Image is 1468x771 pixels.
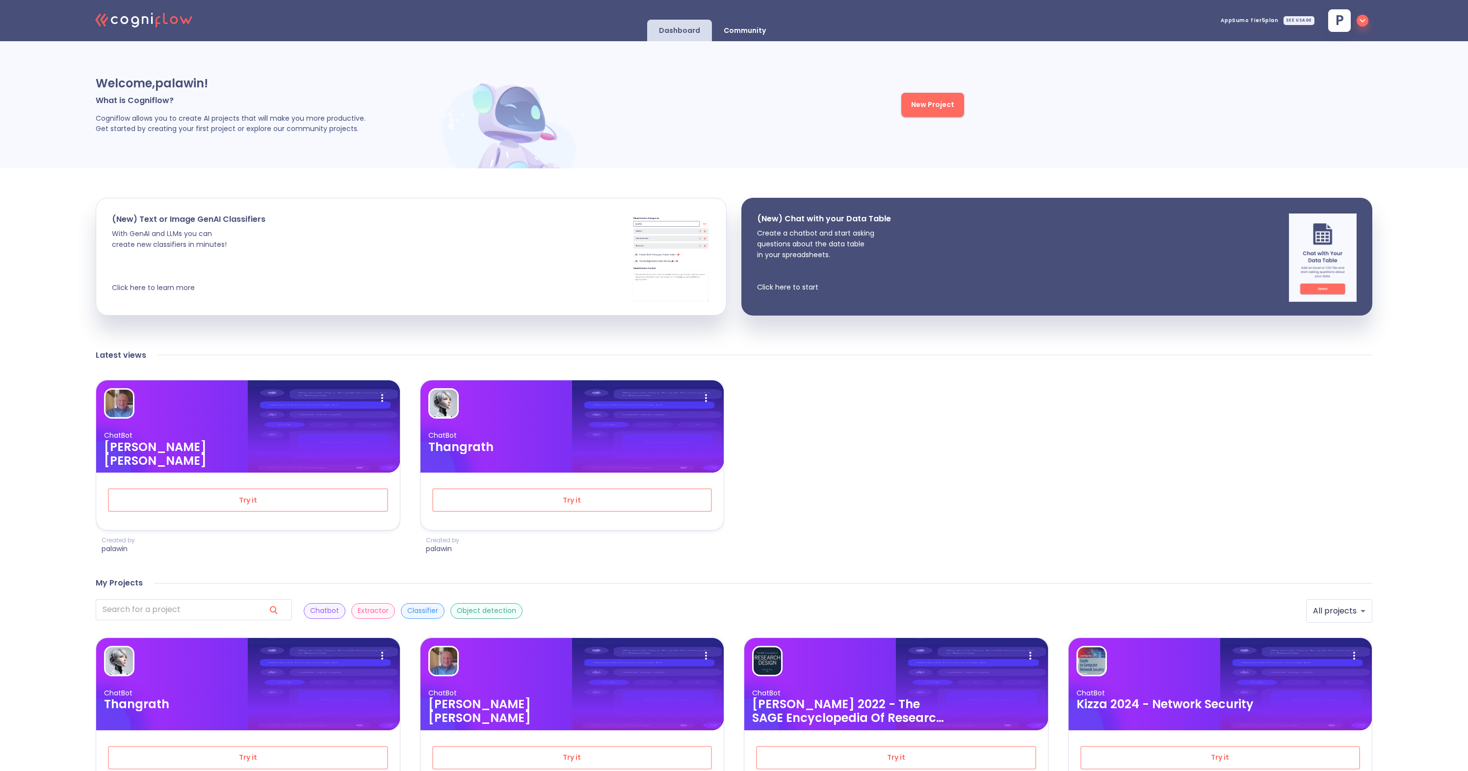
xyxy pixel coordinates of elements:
p: Create a chatbot and start asking questions about the data table in your spreadsheets. Click here... [757,228,891,292]
p: Chatbot [310,606,339,615]
p: What is Cogniflow? [96,95,439,106]
input: search [96,599,258,620]
img: header robot [439,75,581,168]
span: Try it [125,751,371,764]
p: ChatBot [428,689,716,698]
button: Try it [756,746,1036,770]
span: Try it [1097,751,1344,764]
p: Object detection [457,606,516,615]
h4: Latest views [96,350,146,360]
p: Dashboard [659,26,700,35]
p: Created by [102,536,135,544]
button: Try it [432,746,712,770]
p: Created by [426,536,459,544]
p: ChatBot [428,431,716,440]
button: Try it [108,746,388,770]
img: card ellipse [96,412,162,536]
img: cards stack img [631,214,710,302]
img: card avatar [105,647,133,675]
span: p [1336,14,1344,27]
p: With GenAI and LLMs you can create new classifiers in minutes! Click here to learn more [112,228,265,293]
h3: Kizza 2024 - Network Security [1076,697,1273,711]
img: chat img [1289,213,1357,302]
h3: Joseph F. Hair, Jr. [428,697,625,725]
h3: Frey 2022 - The SAGE Encyclopedia Of Research Design [752,697,948,725]
div: All projects [1306,599,1372,623]
h3: Thangrath [104,697,300,711]
span: Try it [449,751,696,764]
p: Extractor [358,606,389,615]
button: Try it [108,488,388,512]
img: card avatar [430,390,457,417]
p: Welcome, palawin ! [96,76,439,91]
img: card ellipse [420,412,486,536]
p: Classifier [407,606,438,615]
button: Try it [1080,746,1361,770]
p: (New) Text or Image GenAI Classifiers [112,214,265,224]
img: card avatar [105,390,133,417]
span: Try it [773,751,1020,764]
h4: My Projects [96,578,143,588]
h3: Thangrath [428,440,625,454]
img: card avatar [1078,647,1105,675]
span: Try it [125,494,371,506]
button: Try it [432,488,712,512]
button: New Project [901,93,964,117]
p: Community [724,26,766,35]
img: card avatar [430,647,457,675]
p: Cogniflow allows you to create AI projects that will make you more productive. Get started by cre... [96,113,439,134]
p: palawin [426,544,459,554]
button: p [1320,6,1372,35]
p: (New) Chat with your Data Table [757,213,891,224]
h3: Joseph F. Hair, Jr. [104,440,300,468]
span: Try it [449,494,696,506]
p: ChatBot [752,689,1040,698]
p: ChatBot [104,689,392,698]
div: SEE USAGE [1284,16,1314,25]
p: palawin [102,544,135,554]
p: ChatBot [104,431,392,440]
span: AppSumo Tier5 plan [1221,18,1278,23]
img: card avatar [754,647,781,675]
span: New Project [911,99,954,111]
p: ChatBot [1076,689,1364,698]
